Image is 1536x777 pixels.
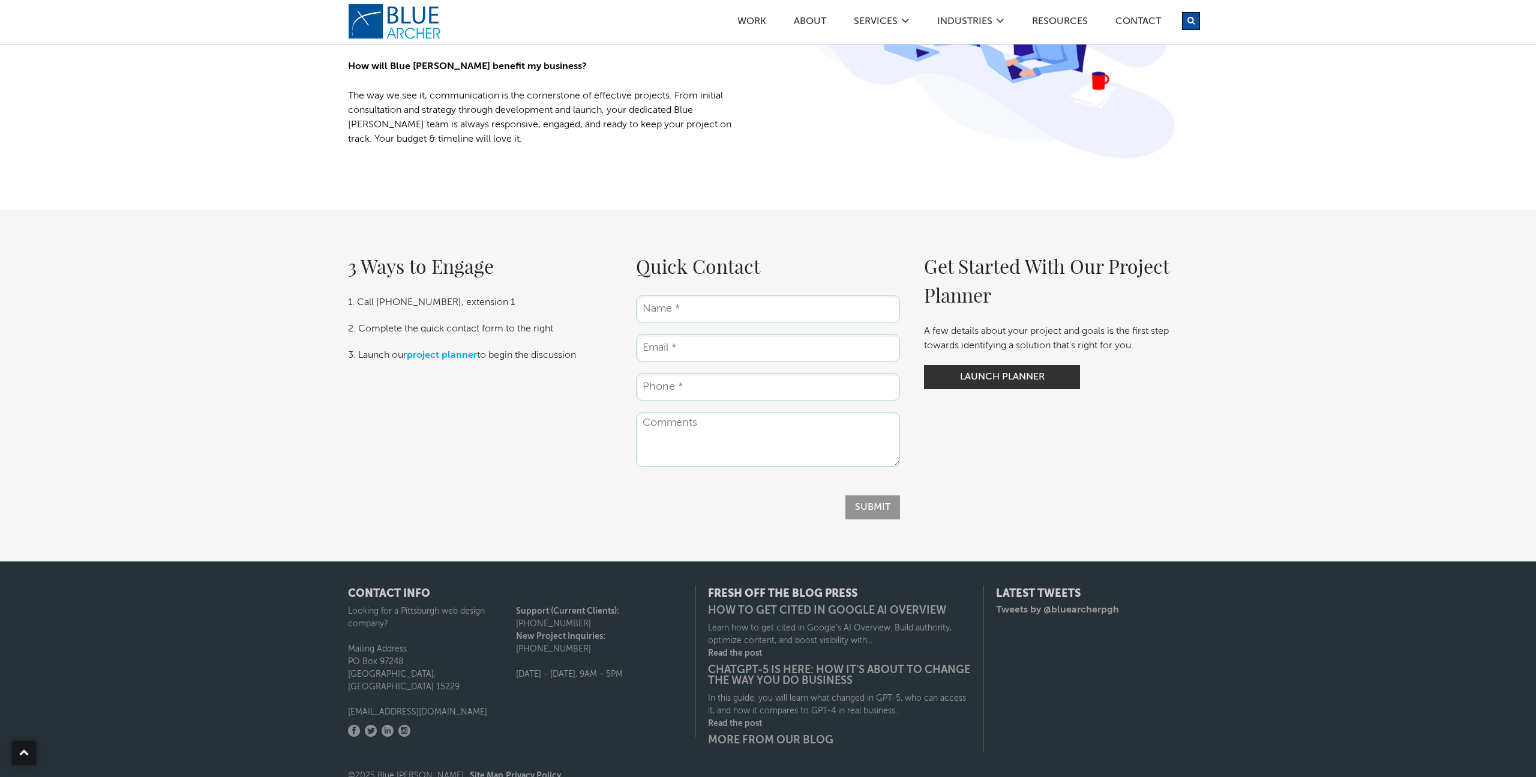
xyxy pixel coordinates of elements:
[382,725,394,737] a: LinkedIn
[996,588,1188,599] h4: Latest Tweets
[516,630,684,656] p: [PHONE_NUMBER]
[996,605,1119,615] a: Tweets by @bluearcherpgh
[708,605,971,616] a: How to Get Cited in Google AI Overview
[636,295,900,322] input: Name *
[737,17,767,29] a: Work
[398,725,410,737] a: Instagram
[348,252,612,280] h2: 3 Ways to Engage
[708,588,971,599] h4: Fresh Off the Blog Press
[348,89,756,147] p: The way we see it, communication is the cornerstone of effective projects. From initial consultat...
[937,17,993,29] a: Industries
[708,622,971,647] p: Learn how to get cited in Google’s AI Overview. Build authority, optimize content, and boost visi...
[853,17,898,29] a: SERVICES
[516,668,684,681] p: [DATE] - [DATE], 9AM - 5PM
[924,252,1188,309] h2: Get Started With Our Project Planner
[636,373,900,401] input: Phone *
[348,643,516,694] p: Mailing Address: PO Box 97248 [GEOGRAPHIC_DATA], [GEOGRAPHIC_DATA] 15229
[708,718,971,730] a: Read the post
[516,607,619,615] strong: Support (Current Clients):
[924,365,1080,389] a: Launch Planner
[1031,17,1088,29] a: Resources
[708,735,971,746] a: More from our blog
[348,295,612,310] p: 1. Call [PHONE_NUMBER], extension 1
[636,334,900,361] input: Email *
[636,252,900,280] h2: Quick Contact
[348,588,683,599] h4: CONTACT INFO
[708,692,971,718] p: In this guide, you will learn what changed in GPT-5, who can access it, and how it compares to GP...
[708,665,971,686] a: ChatGPT-5 is Here: How It’s About to Change the Way You Do Business
[348,605,516,630] p: Looking for a Pittsburgh web design company?
[348,725,360,737] a: Facebook
[348,322,612,336] p: 2. Complete the quick contact form to the right
[1115,17,1162,29] a: Contact
[365,725,377,737] a: Twitter
[516,605,684,630] p: [PHONE_NUMBER]
[845,495,900,519] input: Submit
[348,706,516,719] p: [EMAIL_ADDRESS][DOMAIN_NAME]
[348,4,444,40] a: logo
[793,17,827,29] a: ABOUT
[708,647,971,660] a: Read the post
[516,632,605,641] strong: New Project Inquiries:
[348,62,587,71] strong: How will Blue [PERSON_NAME] benefit my business?
[407,351,477,360] a: project planner
[348,348,612,363] p: 3. Launch our to begin the discussion
[924,324,1188,353] p: A few details about your project and goals is the first step towards identifying a solution that'...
